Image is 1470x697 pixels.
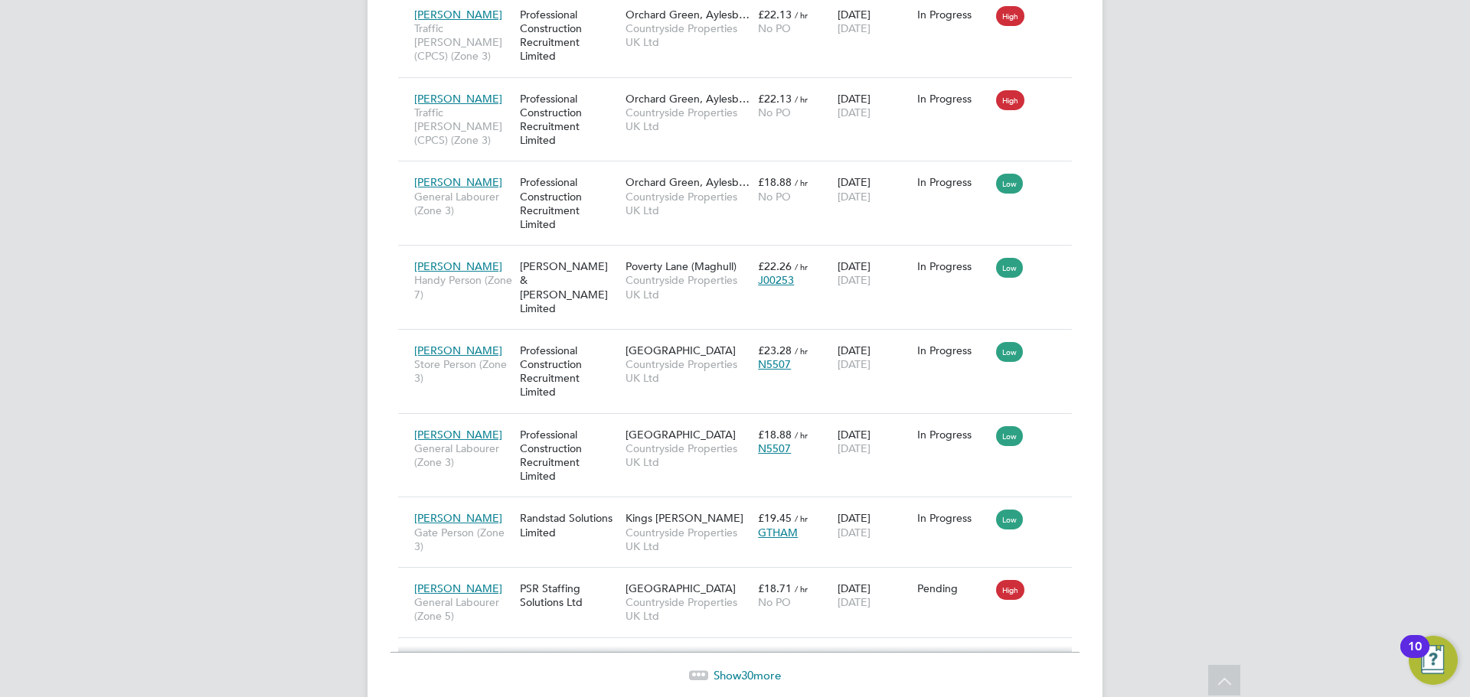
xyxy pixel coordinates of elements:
[626,8,750,21] span: Orchard Green, Aylesb…
[838,106,871,119] span: [DATE]
[414,581,502,595] span: [PERSON_NAME]
[917,92,989,106] div: In Progress
[795,429,808,441] span: / hr
[414,344,502,357] span: [PERSON_NAME]
[834,168,913,210] div: [DATE]
[626,106,750,133] span: Countryside Properties UK Ltd
[795,345,808,357] span: / hr
[758,92,792,106] span: £22.13
[758,8,792,21] span: £22.13
[996,580,1024,600] span: High
[758,259,792,273] span: £22.26
[838,190,871,204] span: [DATE]
[516,84,622,155] div: Professional Construction Recruitment Limited
[996,342,1023,362] span: Low
[996,510,1023,529] span: Low
[414,441,512,469] span: General Labourer (Zone 3)
[834,574,913,617] div: [DATE]
[414,273,512,301] span: Handy Person (Zone 7)
[414,259,502,273] span: [PERSON_NAME]
[758,106,791,119] span: No PO
[917,511,989,525] div: In Progress
[714,668,781,682] span: Show more
[795,261,808,272] span: / hr
[996,90,1024,110] span: High
[414,428,502,441] span: [PERSON_NAME]
[758,428,792,441] span: £18.88
[917,581,989,595] div: Pending
[996,174,1023,194] span: Low
[626,175,750,189] span: Orchard Green, Aylesb…
[626,428,736,441] span: [GEOGRAPHIC_DATA]
[758,273,794,287] span: J00253
[414,175,502,189] span: [PERSON_NAME]
[626,581,736,595] span: [GEOGRAPHIC_DATA]
[917,175,989,189] div: In Progress
[917,344,989,357] div: In Progress
[996,6,1024,26] span: High
[516,574,622,617] div: PSR Staffing Solutions Ltd
[410,503,1072,516] a: [PERSON_NAME]Gate Person (Zone 3)Randstad Solutions LimitedKings [PERSON_NAME]Countryside Propert...
[414,511,502,525] span: [PERSON_NAME]
[516,420,622,491] div: Professional Construction Recruitment Limited
[838,441,871,455] span: [DATE]
[414,190,512,217] span: General Labourer (Zone 3)
[626,511,743,525] span: Kings [PERSON_NAME]
[917,259,989,273] div: In Progress
[516,252,622,323] div: [PERSON_NAME] & [PERSON_NAME] Limited
[917,8,989,21] div: In Progress
[795,513,808,524] span: / hr
[795,583,808,594] span: / hr
[414,92,502,106] span: [PERSON_NAME]
[1409,636,1458,685] button: Open Resource Center, 10 new notifications
[626,344,736,357] span: [GEOGRAPHIC_DATA]
[917,428,989,441] div: In Progress
[626,259,737,273] span: Poverty Lane (Maghull)
[838,273,871,287] span: [DATE]
[838,526,871,539] span: [DATE]
[758,21,791,35] span: No PO
[414,8,502,21] span: [PERSON_NAME]
[795,9,808,21] span: / hr
[758,581,792,595] span: £18.71
[626,526,750,553] span: Countryside Properties UK Ltd
[410,167,1072,180] a: [PERSON_NAME]General Labourer (Zone 3)Professional Construction Recruitment LimitedOrchard Green,...
[410,419,1072,432] a: [PERSON_NAME]General Labourer (Zone 3)Professional Construction Recruitment Limited[GEOGRAPHIC_DA...
[410,573,1072,586] a: [PERSON_NAME]General Labourer (Zone 5)PSR Staffing Solutions Ltd[GEOGRAPHIC_DATA]Countryside Prop...
[626,92,750,106] span: Orchard Green, Aylesb…
[414,595,512,623] span: General Labourer (Zone 5)
[626,273,750,301] span: Countryside Properties UK Ltd
[758,344,792,357] span: £23.28
[758,526,798,539] span: GTHAM
[414,526,512,553] span: Gate Person (Zone 3)
[758,595,791,609] span: No PO
[834,84,913,127] div: [DATE]
[626,21,750,49] span: Countryside Properties UK Ltd
[795,93,808,105] span: / hr
[758,511,792,525] span: £19.45
[516,168,622,239] div: Professional Construction Recruitment Limited
[758,441,791,455] span: N5507
[626,190,750,217] span: Countryside Properties UK Ltd
[834,336,913,379] div: [DATE]
[410,83,1072,96] a: [PERSON_NAME]Traffic [PERSON_NAME] (CPCS) (Zone 3)Professional Construction Recruitment LimitedOr...
[516,503,622,546] div: Randstad Solutions Limited
[1408,647,1422,666] div: 10
[626,357,750,385] span: Countryside Properties UK Ltd
[414,21,512,64] span: Traffic [PERSON_NAME] (CPCS) (Zone 3)
[626,441,750,469] span: Countryside Properties UK Ltd
[838,595,871,609] span: [DATE]
[414,357,512,385] span: Store Person (Zone 3)
[838,21,871,35] span: [DATE]
[996,258,1023,278] span: Low
[834,252,913,295] div: [DATE]
[741,668,753,682] span: 30
[758,175,792,189] span: £18.88
[410,335,1072,348] a: [PERSON_NAME]Store Person (Zone 3)Professional Construction Recruitment Limited[GEOGRAPHIC_DATA]C...
[795,177,808,188] span: / hr
[996,426,1023,446] span: Low
[414,106,512,148] span: Traffic [PERSON_NAME] (CPCS) (Zone 3)
[834,420,913,463] div: [DATE]
[410,251,1072,264] a: [PERSON_NAME]Handy Person (Zone 7)[PERSON_NAME] & [PERSON_NAME] LimitedPoverty Lane (Maghull)Coun...
[758,357,791,371] span: N5507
